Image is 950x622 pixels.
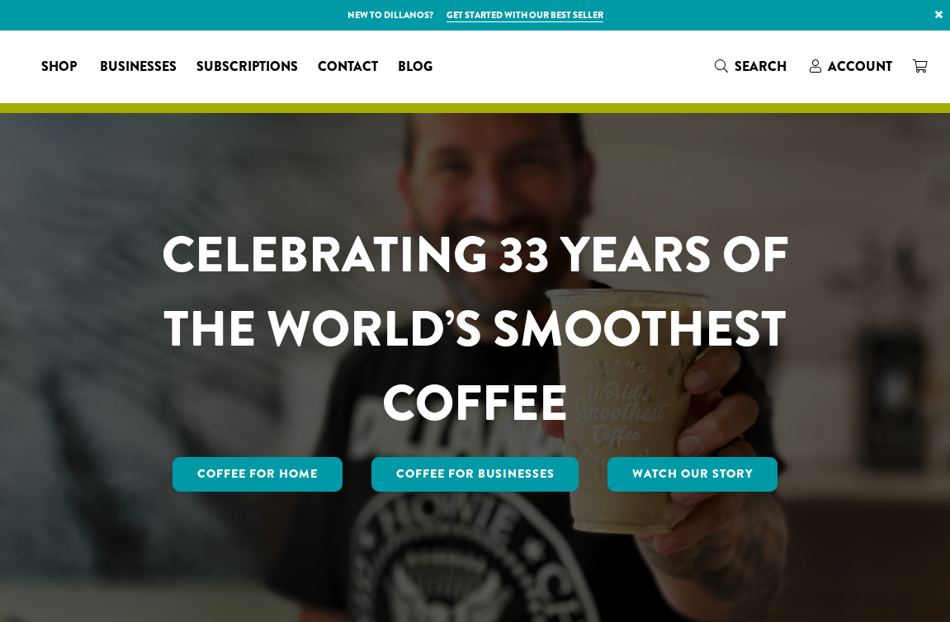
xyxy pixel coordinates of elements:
[318,57,378,78] span: Contact
[735,57,787,76] span: Search
[196,57,298,78] span: Subscriptions
[128,218,822,441] h1: CELEBRATING 33 YEARS OF THE WORLD’S SMOOTHEST COFFEE
[31,54,90,80] a: Shop
[705,53,800,80] a: Search
[398,57,432,78] span: Blog
[100,57,177,78] span: Businesses
[447,8,603,22] a: Get started with our best seller
[828,57,892,76] span: Account
[173,457,343,492] a: Coffee for Home
[607,457,777,492] a: Watch Our Story
[41,57,77,78] span: Shop
[371,457,579,492] a: Coffee For Businesses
